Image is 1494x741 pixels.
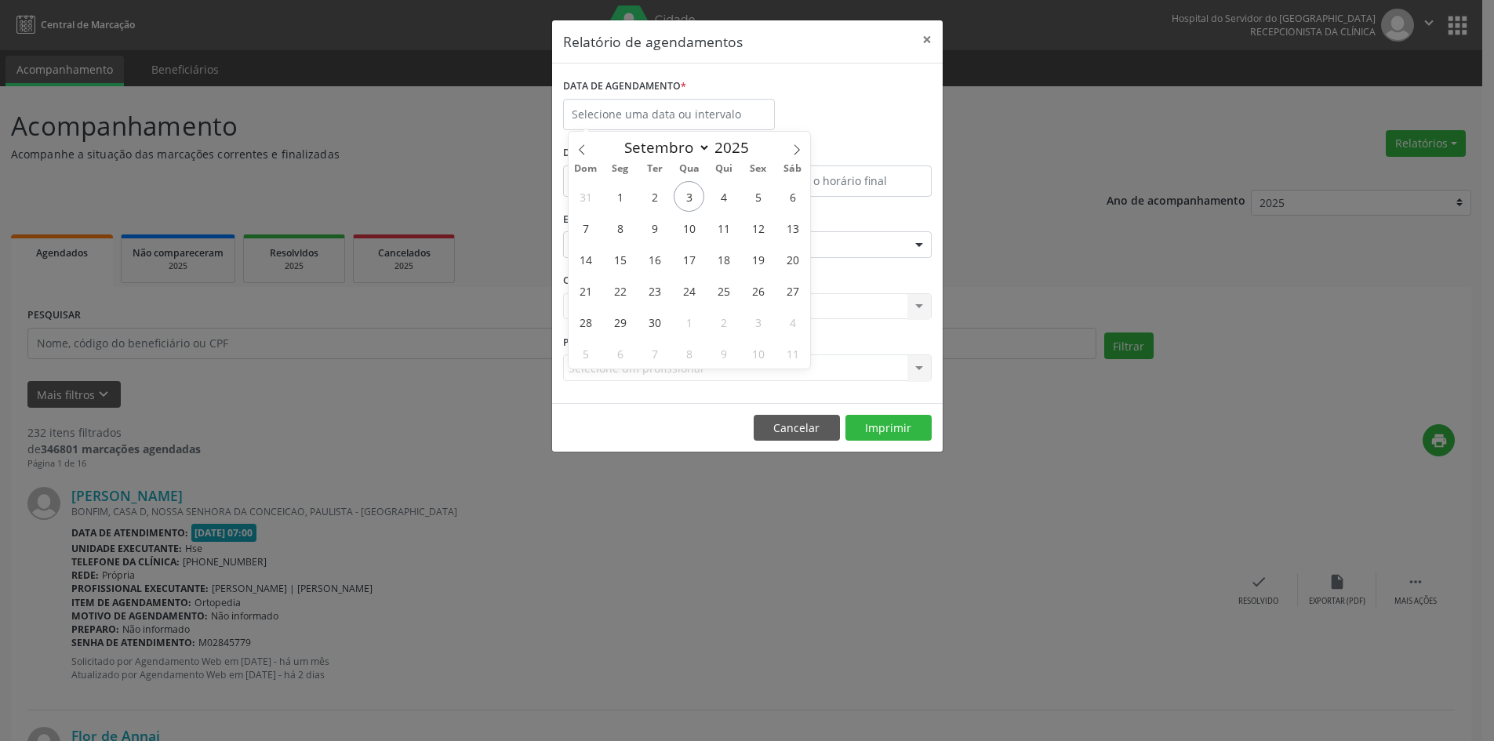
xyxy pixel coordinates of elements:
button: Close [911,20,943,59]
span: Setembro 28, 2025 [570,307,601,337]
span: Outubro 5, 2025 [570,338,601,369]
label: ATÉ [751,141,932,165]
input: Selecione o horário inicial [563,165,743,197]
h5: Relatório de agendamentos [563,31,743,52]
span: Setembro 22, 2025 [605,275,635,306]
span: Outubro 8, 2025 [674,338,704,369]
span: Outubro 11, 2025 [777,338,808,369]
label: CLÍNICA [563,269,607,293]
span: Qua [672,164,707,174]
span: Dom [569,164,603,174]
span: Setembro 7, 2025 [570,212,601,243]
span: Outubro 9, 2025 [708,338,739,369]
span: Setembro 30, 2025 [639,307,670,337]
span: Outubro 1, 2025 [674,307,704,337]
span: Outubro 2, 2025 [708,307,739,337]
span: Setembro 9, 2025 [639,212,670,243]
span: Sex [741,164,776,174]
span: Sáb [776,164,810,174]
span: Outubro 10, 2025 [743,338,773,369]
span: Setembro 3, 2025 [674,181,704,212]
span: Outubro 4, 2025 [777,307,808,337]
span: Setembro 15, 2025 [605,244,635,274]
span: Qui [707,164,741,174]
span: Setembro 12, 2025 [743,212,773,243]
label: De [563,141,743,165]
span: Setembro 11, 2025 [708,212,739,243]
span: Setembro 5, 2025 [743,181,773,212]
span: Setembro 8, 2025 [605,212,635,243]
span: Agosto 31, 2025 [570,181,601,212]
span: Setembro 26, 2025 [743,275,773,306]
input: Selecione uma data ou intervalo [563,99,775,130]
span: Ter [638,164,672,174]
span: Setembro 27, 2025 [777,275,808,306]
select: Month [616,136,711,158]
span: Setembro 20, 2025 [777,244,808,274]
label: PROFISSIONAL [563,330,634,354]
span: Setembro 2, 2025 [639,181,670,212]
span: Setembro 19, 2025 [743,244,773,274]
span: Setembro 18, 2025 [708,244,739,274]
span: Setembro 16, 2025 [639,244,670,274]
span: Setembro 6, 2025 [777,181,808,212]
span: Setembro 24, 2025 [674,275,704,306]
span: Setembro 4, 2025 [708,181,739,212]
button: Imprimir [845,415,932,441]
span: Setembro 13, 2025 [777,212,808,243]
span: Setembro 1, 2025 [605,181,635,212]
button: Cancelar [754,415,840,441]
span: Outubro 7, 2025 [639,338,670,369]
span: Setembro 17, 2025 [674,244,704,274]
span: Outubro 3, 2025 [743,307,773,337]
span: Outubro 6, 2025 [605,338,635,369]
input: Selecione o horário final [751,165,932,197]
span: Setembro 29, 2025 [605,307,635,337]
span: Setembro 10, 2025 [674,212,704,243]
span: Setembro 23, 2025 [639,275,670,306]
span: Setembro 25, 2025 [708,275,739,306]
span: Setembro 21, 2025 [570,275,601,306]
span: Seg [603,164,638,174]
label: ESPECIALIDADE [563,208,636,232]
input: Year [711,137,762,158]
span: Setembro 14, 2025 [570,244,601,274]
label: DATA DE AGENDAMENTO [563,74,686,99]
